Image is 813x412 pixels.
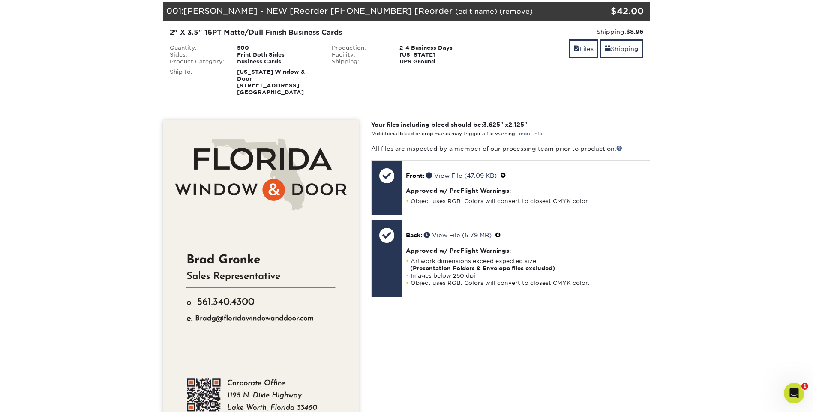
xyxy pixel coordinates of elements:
div: 2" X 3.5" 16PT Matte/Dull Finish Business Cards [170,27,481,38]
span: 3.625 [483,121,500,128]
span: 2.125 [508,121,524,128]
strong: Your files including bleed should be: " x " [371,121,527,128]
div: Shipping: [494,27,644,36]
span: files [573,45,579,52]
div: Ship to: [163,69,231,96]
div: 2-4 Business Days [393,45,488,51]
li: Images below 250 dpi [406,272,645,279]
li: Object uses RGB. Colors will convert to closest CMYK color. [406,197,645,205]
div: Sides: [163,51,231,58]
a: Files [569,39,598,58]
li: Artwork dimensions exceed expected size. [406,257,645,272]
div: 500 [231,45,325,51]
div: 001: [163,2,569,21]
h4: Approved w/ PreFlight Warnings: [406,247,645,254]
span: 1 [801,383,808,390]
a: View File (5.79 MB) [424,232,492,239]
div: $42.00 [569,5,644,18]
span: [PERSON_NAME] - NEW [Reorder [PHONE_NUMBER] [Reorder [183,6,453,15]
div: Shipping: [325,58,393,65]
small: *Additional bleed or crop marks may trigger a file warning – [371,131,542,137]
div: Quantity: [163,45,231,51]
div: Facility: [325,51,393,58]
div: [US_STATE] [393,51,488,58]
div: Product Category: [163,58,231,65]
span: Back: [406,232,422,239]
a: Shipping [600,39,643,58]
div: Business Cards [231,58,325,65]
a: (edit name) [455,7,497,15]
strong: (Presentation Folders & Envelope files excluded) [410,265,555,272]
div: Production: [325,45,393,51]
div: UPS Ground [393,58,488,65]
p: All files are inspected by a member of our processing team prior to production. [371,144,650,153]
span: Front: [406,172,424,179]
a: View File (47.09 KB) [426,172,497,179]
iframe: Intercom live chat [784,383,804,403]
div: Print Both Sides [231,51,325,58]
strong: [US_STATE] Window & Door [STREET_ADDRESS] [GEOGRAPHIC_DATA] [237,69,305,96]
a: more info [519,131,542,137]
span: shipping [605,45,611,52]
strong: $8.96 [626,28,643,35]
li: Object uses RGB. Colors will convert to closest CMYK color. [406,279,645,287]
a: (remove) [499,7,533,15]
h4: Approved w/ PreFlight Warnings: [406,187,645,194]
